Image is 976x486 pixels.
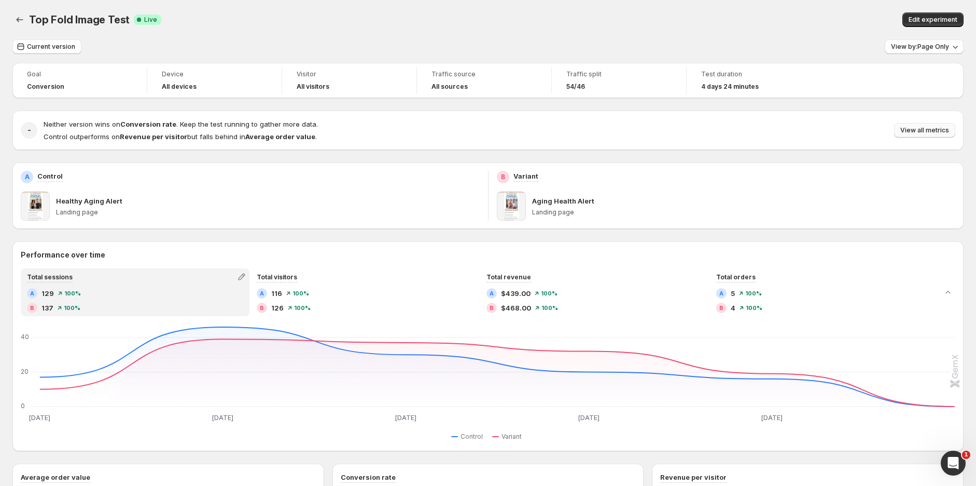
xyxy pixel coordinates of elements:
[490,305,494,311] h2: B
[212,414,233,422] text: [DATE]
[120,120,176,128] strong: Conversion rate
[731,303,735,313] span: 4
[909,16,957,24] span: Edit experiment
[451,430,487,443] button: Control
[566,69,672,92] a: Traffic split54/46
[30,305,34,311] h2: B
[701,69,807,92] a: Test duration4 days 24 minutes
[731,288,735,299] span: 5
[12,39,81,54] button: Current version
[719,305,723,311] h2: B
[497,192,526,221] img: Aging Health Alert
[27,43,75,51] span: Current version
[431,69,537,92] a: Traffic sourceAll sources
[21,192,50,221] img: Healthy Aging Alert
[64,290,81,296] span: 100 %
[21,333,29,341] text: 40
[271,288,282,299] span: 116
[941,451,966,476] iframe: Intercom live chat
[41,288,54,299] span: 129
[44,132,317,141] span: Control outperforms on but falls behind in .
[541,305,558,311] span: 100 %
[260,305,264,311] h2: B
[492,430,526,443] button: Variant
[12,12,27,27] button: Back
[461,433,483,441] span: Control
[578,414,599,422] text: [DATE]
[660,472,727,482] h3: Revenue per visitor
[56,196,122,206] p: Healthy Aging Alert
[56,208,480,217] p: Landing page
[501,303,531,313] span: $468.00
[701,83,759,91] span: 4 days 24 minutes
[162,70,267,78] span: Device
[962,451,970,459] span: 1
[566,70,672,78] span: Traffic split
[900,126,949,134] span: View all metrics
[144,16,157,24] span: Live
[257,273,297,281] span: Total visitors
[29,14,130,26] span: Top Fold Image Test
[27,125,31,136] h2: -
[260,290,264,296] h2: A
[29,414,50,422] text: [DATE]
[21,472,90,482] h3: Average order value
[532,196,594,206] p: Aging Health Alert
[297,83,329,91] h4: All visitors
[120,132,187,141] strong: Revenue per visitor
[27,273,73,281] span: Total sessions
[297,69,402,92] a: VisitorAll visitors
[941,285,955,300] button: Collapse chart
[891,43,949,51] span: View by: Page Only
[532,208,956,217] p: Landing page
[745,290,762,296] span: 100 %
[294,305,311,311] span: 100 %
[37,171,63,181] p: Control
[27,83,64,91] span: Conversion
[431,70,537,78] span: Traffic source
[395,414,416,422] text: [DATE]
[245,132,315,141] strong: Average order value
[162,69,267,92] a: DeviceAll devices
[341,472,396,482] h3: Conversion rate
[501,433,522,441] span: Variant
[486,273,531,281] span: Total revenue
[761,414,783,422] text: [DATE]
[162,83,197,91] h4: All devices
[21,402,25,410] text: 0
[501,173,505,181] h2: B
[566,83,585,91] span: 54/46
[501,288,531,299] span: $439.00
[885,39,964,54] button: View by:Page Only
[297,70,402,78] span: Visitor
[44,120,318,128] span: Neither version wins on . Keep the test running to gather more data.
[271,303,284,313] span: 126
[27,70,132,78] span: Goal
[30,290,34,296] h2: A
[541,290,557,296] span: 100 %
[719,290,723,296] h2: A
[716,273,756,281] span: Total orders
[25,173,30,181] h2: A
[513,171,538,181] p: Variant
[64,305,80,311] span: 100 %
[41,303,53,313] span: 137
[27,69,132,92] a: GoalConversion
[21,368,29,375] text: 20
[902,12,964,27] button: Edit experiment
[894,123,955,138] button: View all metrics
[490,290,494,296] h2: A
[292,290,309,296] span: 100 %
[746,305,762,311] span: 100 %
[21,250,955,260] h2: Performance over time
[431,83,468,91] h4: All sources
[701,70,807,78] span: Test duration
